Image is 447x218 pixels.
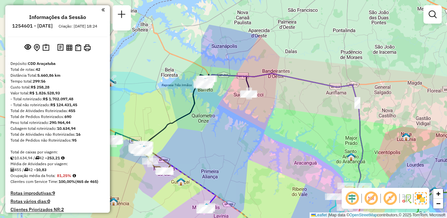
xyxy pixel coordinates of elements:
button: Painel de Sugestão [41,43,51,53]
div: Total de Atividades não Roteirizadas: [10,131,105,137]
img: Fluxo de ruas [401,193,412,204]
span: | [328,213,329,217]
img: PEREIRA BARRETO [201,77,209,86]
span: Ocultar deslocamento [344,190,360,206]
strong: R$ 258,28 [31,85,49,89]
strong: 9 [52,190,55,196]
button: Exibir sessão original [23,42,32,53]
button: Visualizar relatório de Roteirização [65,43,74,52]
button: Logs desbloquear sessão [56,43,65,53]
img: NOVA INDEPEDÊNCIA [109,197,118,206]
i: Meta Caixas/viagem: 220,40 Diferença: 32,81 [61,156,64,160]
a: Leaflet [311,213,327,217]
i: Total de rotas [24,168,28,172]
div: Criação: [DATE] 18:24 [56,23,100,29]
em: Média calculada utilizando a maior ocupação (%Peso ou %Cubagem) de cada rota da sessão. Rotas cro... [73,174,76,178]
strong: 455 [68,108,75,113]
div: 10.634,94 / 42 = [10,155,105,161]
img: SANT. ANTÔNIO DO ARACANGUÁ [347,152,355,161]
strong: R$ 124.431,45 [50,102,77,107]
strong: 95 [72,138,77,143]
img: GUARAÇAÍ [177,177,185,186]
button: Imprimir Rotas [82,43,92,52]
a: Clique aqui para minimizar o painel [101,6,105,13]
strong: 16 [76,132,80,137]
strong: R$ 1.702.097,48 [43,96,73,101]
a: OpenStreetMap [349,213,377,217]
div: Valor total: [10,90,105,96]
h4: Rotas vários dias: [10,199,105,204]
img: NOVA LUZITÂNIA [402,132,410,141]
img: ANDRADINA [136,144,145,152]
h4: Clientes Priorizados NR: [10,207,105,212]
strong: 290.964,44 [49,120,70,125]
strong: R$ 1.826.528,93 [29,90,60,95]
span: Exibir NR [363,190,379,206]
div: 455 / 42 = [10,167,105,173]
strong: CDD Araçatuba [28,61,56,66]
a: Zoom in [433,189,443,199]
div: - Total não roteirizado: [10,102,105,108]
div: Total de rotas: [10,67,105,72]
strong: 5.660,86 km [37,73,61,78]
h4: Rotas improdutivas: [10,190,105,196]
div: Tempo total: [10,78,105,84]
i: Cubagem total roteirizado [10,156,14,160]
strong: 690 [64,114,71,119]
strong: 42 [36,67,40,72]
span: Exibir rótulo [382,190,398,206]
span: Ocupação média da frota: [10,173,56,178]
img: MIRANDÓPOLIS [202,203,211,211]
span: + [436,189,440,198]
span: Clientes com Service Time: [10,179,59,184]
strong: 2 [61,207,64,212]
img: ITAPURA [106,78,115,87]
strong: 0 [47,198,50,204]
i: Total de rotas [35,156,39,160]
div: Distância Total: [10,72,105,78]
div: Map data © contributors,© 2025 TomTom, Microsoft [310,212,447,218]
strong: 253,21 [47,155,60,160]
div: Total de Atividades Roteirizadas: [10,108,105,114]
button: Centralizar mapa no depósito ou ponto de apoio [32,43,41,53]
strong: (465 de 465) [75,179,98,184]
div: Cubagem total roteirizado: [10,126,105,131]
h4: Informações da Sessão [29,14,86,20]
div: Total de caixas por viagem: [10,149,105,155]
img: Exibir/Ocultar setores [415,192,427,204]
a: Exibir filtros [426,8,439,21]
strong: 100,00% [59,179,75,184]
strong: 299:56 [33,79,45,84]
span: − [436,199,440,208]
a: Nova sessão e pesquisa [115,8,128,23]
strong: 10,83 [36,167,46,172]
i: Total de Atividades [10,168,14,172]
div: Total de Pedidos Roteirizados: [10,114,105,120]
div: - Total roteirizado: [10,96,105,102]
img: BURITAMA [430,186,439,195]
div: Peso total roteirizado: [10,120,105,126]
img: PA - Andradina [140,145,148,154]
strong: 81,25% [57,173,71,178]
strong: 10.634,94 [57,126,76,131]
div: Custo total: [10,84,105,90]
div: Total de Pedidos não Roteirizados: [10,137,105,143]
div: Média de Atividades por viagem: [10,161,105,167]
h6: 1254601 - [DATE] [12,23,53,29]
button: Visualizar Romaneio [74,43,82,52]
div: Depósito: [10,61,105,67]
a: Zoom out [433,199,443,208]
